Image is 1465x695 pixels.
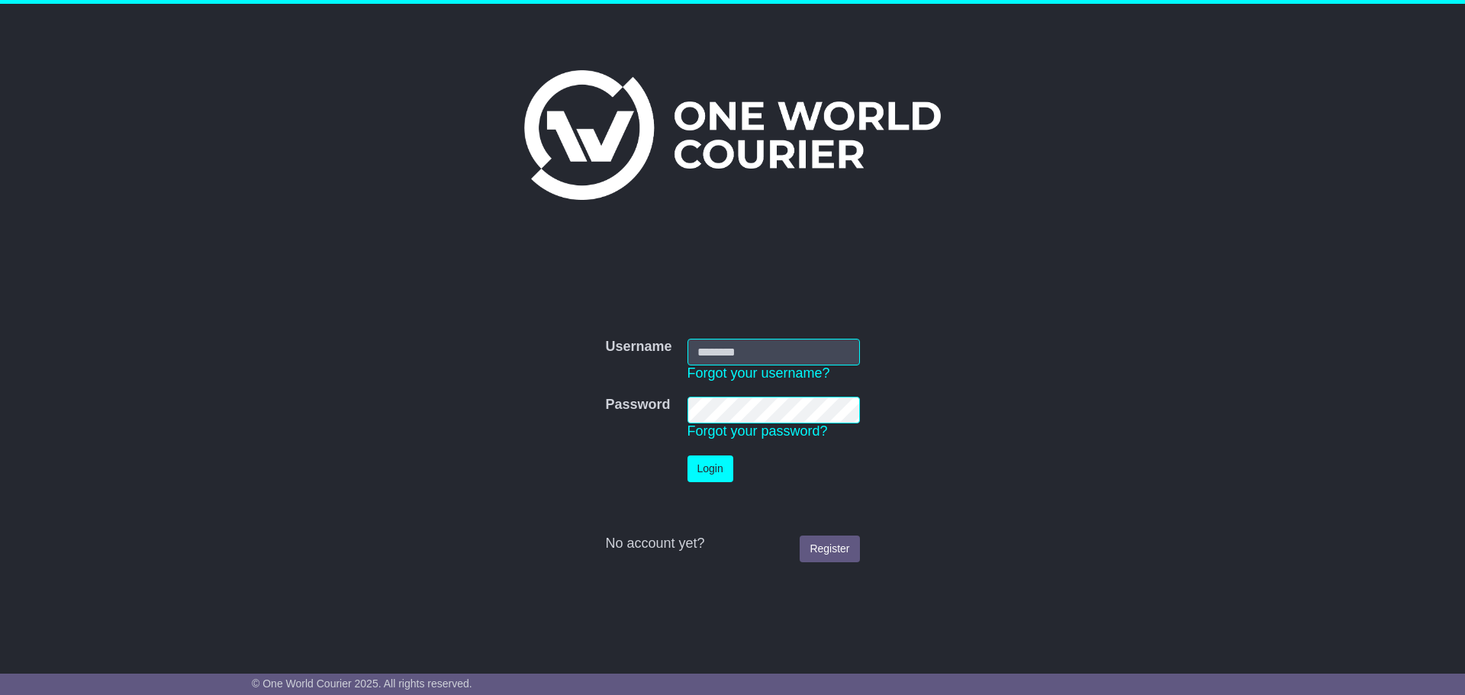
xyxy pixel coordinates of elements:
a: Register [800,536,859,562]
a: Forgot your password? [687,423,828,439]
span: © One World Courier 2025. All rights reserved. [252,677,472,690]
label: Password [605,397,670,413]
a: Forgot your username? [687,365,830,381]
div: No account yet? [605,536,859,552]
img: One World [524,70,941,200]
button: Login [687,455,733,482]
label: Username [605,339,671,356]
